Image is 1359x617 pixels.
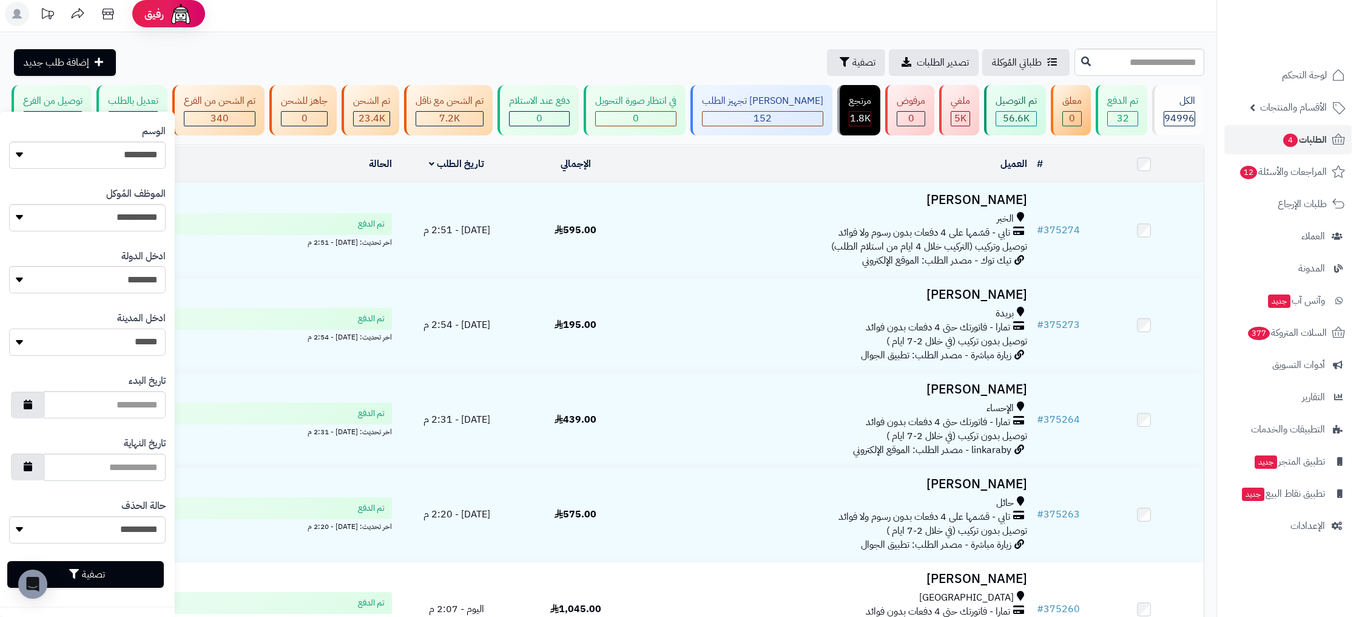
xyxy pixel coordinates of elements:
[1224,286,1352,315] a: وآتس آبجديد
[561,157,591,171] a: الإجمالي
[1241,485,1325,502] span: تطبيق نقاط البيع
[108,94,158,108] div: تعديل بالطلب
[1247,326,1270,341] span: 377
[169,2,193,26] img: ai-face.png
[429,157,484,171] a: تاريخ الطلب
[18,424,392,437] div: اخر تحديث: [DATE] - 2:31 م
[353,94,390,108] div: تم الشحن
[1239,163,1327,180] span: المراجعات والأسئلة
[106,187,166,201] label: الموظف المُوكل
[14,49,116,76] a: إضافة طلب جديد
[429,602,484,616] span: اليوم - 2:07 م
[897,112,925,126] div: 0
[835,85,883,135] a: مرتجع 1.8K
[1000,157,1027,171] a: العميل
[1062,94,1082,108] div: معلق
[1224,189,1352,219] a: طلبات الإرجاع
[1224,511,1352,540] a: الإعدادات
[184,112,255,126] div: 340
[423,412,490,427] span: [DATE] - 2:31 م
[852,55,875,70] span: تصفية
[996,112,1036,126] div: 56622
[1037,318,1044,332] span: #
[861,348,1011,363] span: زيارة مباشرة - مصدر الطلب: تطبيق الجوال
[1276,16,1347,41] img: logo-2.png
[581,85,688,135] a: في انتظار صورة التحويل 0
[951,112,970,126] div: 4973
[18,570,47,599] div: Open Intercom Messenger
[416,112,483,126] div: 7223
[1247,324,1327,341] span: السلات المتروكة
[982,85,1048,135] a: تم التوصيل 56.6K
[555,318,596,332] span: 195.00
[1093,85,1150,135] a: تم الدفع 32
[1108,112,1138,126] div: 32
[996,94,1037,108] div: تم التوصيل
[866,415,1010,429] span: تمارا - فاتورتك حتى 4 دفعات بدون فوائد
[423,507,490,522] span: [DATE] - 2:20 م
[954,111,966,126] span: 5K
[1037,318,1080,332] a: #375273
[24,55,89,70] span: إضافة طلب جديد
[1267,292,1325,309] span: وآتس آب
[170,85,267,135] a: تم الشحن من الفرع 340
[1224,125,1352,154] a: الطلبات4
[996,496,1014,510] span: حائل
[536,111,542,126] span: 0
[18,519,392,532] div: اخر تحديث: [DATE] - 2:20 م
[121,250,166,264] label: ادخل الدولة
[402,85,495,135] a: تم الشحن مع ناقل 7.2K
[211,111,229,126] span: 340
[1239,165,1258,180] span: 12
[369,157,392,171] a: الحالة
[1302,389,1325,406] span: التقارير
[358,407,385,420] span: تم الدفع
[595,94,676,108] div: في انتظار صورة التحويل
[883,85,937,135] a: مرفوض 0
[495,85,581,135] a: دفع عند الاستلام 0
[510,112,569,126] div: 0
[996,307,1014,321] span: بريدة
[359,111,385,126] span: 23.4K
[997,212,1014,226] span: الخبر
[130,111,137,126] span: 1
[1224,415,1352,444] a: التطبيقات والخدمات
[703,112,823,126] div: 152
[908,111,914,126] span: 0
[1224,157,1352,186] a: المراجعات والأسئلة12
[1224,479,1352,508] a: تطبيق نقاط البيعجديد
[94,85,170,135] a: تعديل بالطلب 1
[1290,517,1325,534] span: الإعدادات
[838,510,1010,524] span: تابي - قسّمها على 4 دفعات بدون رسوم ولا فوائد
[302,111,308,126] span: 0
[1224,254,1352,283] a: المدونة
[358,218,385,230] span: تم الدفع
[850,111,871,126] span: 1.8K
[831,239,1027,254] span: توصيل وتركيب (التركيب خلال 4 ايام من استلام الطلب)
[1260,99,1327,116] span: الأقسام والمنتجات
[688,85,835,135] a: [PERSON_NAME] تجهيز الطلب 152
[1282,131,1327,148] span: الطلبات
[439,111,460,126] span: 7.2K
[886,334,1027,349] span: توصيل بدون تركيب (في خلال 2-7 ايام )
[1298,260,1325,277] span: المدونة
[1224,383,1352,412] a: التقارير
[32,2,62,29] a: تحديثات المنصة
[1117,111,1129,126] span: 32
[1272,356,1325,373] span: أدوات التسويق
[889,49,979,76] a: تصدير الطلبات
[555,507,596,522] span: 575.00
[866,321,1010,335] span: تمارا - فاتورتك حتى 4 دفعات بدون فوائد
[1037,507,1044,522] span: #
[267,85,339,135] a: جاهز للشحن 0
[1037,507,1080,522] a: #375263
[754,111,772,126] span: 152
[1037,602,1044,616] span: #
[849,94,871,108] div: مرتجع
[1224,350,1352,380] a: أدوات التسويق
[555,223,596,237] span: 595.00
[144,7,164,21] span: رفيق
[1278,196,1327,213] span: طلبات الإرجاع
[1063,112,1081,126] div: 0
[423,223,490,237] span: [DATE] - 2:51 م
